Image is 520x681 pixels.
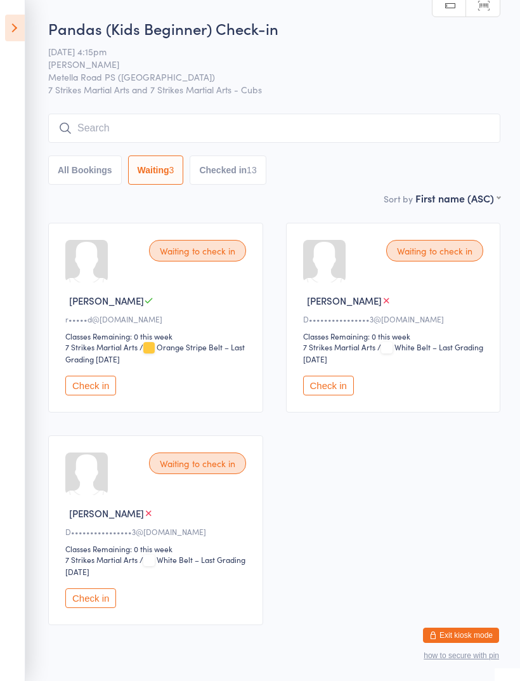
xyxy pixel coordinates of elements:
[48,83,500,96] span: 7 Strikes Martial Arts and 7 Strikes Martial Arts - Cubs
[65,588,116,608] button: Check in
[303,314,488,324] div: D••••••••••••••••3@[DOMAIN_NAME]
[48,18,500,39] h2: Pandas (Kids Beginner) Check-in
[48,58,481,70] span: [PERSON_NAME]
[384,192,413,205] label: Sort by
[307,294,382,307] span: [PERSON_NAME]
[303,341,375,352] div: 7 Strikes Martial Arts
[169,165,174,175] div: 3
[65,376,116,395] button: Check in
[65,554,138,565] div: 7 Strikes Martial Arts
[65,526,250,537] div: D••••••••••••••••3@[DOMAIN_NAME]
[48,70,481,83] span: Metella Road PS ([GEOGRAPHIC_DATA])
[128,155,184,185] button: Waiting3
[65,314,250,324] div: r•••••d@[DOMAIN_NAME]
[386,240,483,261] div: Waiting to check in
[303,376,354,395] button: Check in
[69,294,144,307] span: [PERSON_NAME]
[190,155,266,185] button: Checked in13
[65,331,250,341] div: Classes Remaining: 0 this week
[424,651,499,660] button: how to secure with pin
[149,240,246,261] div: Waiting to check in
[48,114,500,143] input: Search
[48,45,481,58] span: [DATE] 4:15pm
[423,628,499,643] button: Exit kiosk mode
[65,543,250,554] div: Classes Remaining: 0 this week
[48,155,122,185] button: All Bookings
[303,331,488,341] div: Classes Remaining: 0 this week
[69,506,144,520] span: [PERSON_NAME]
[149,453,246,474] div: Waiting to check in
[65,341,138,352] div: 7 Strikes Martial Arts
[247,165,257,175] div: 13
[415,191,500,205] div: First name (ASC)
